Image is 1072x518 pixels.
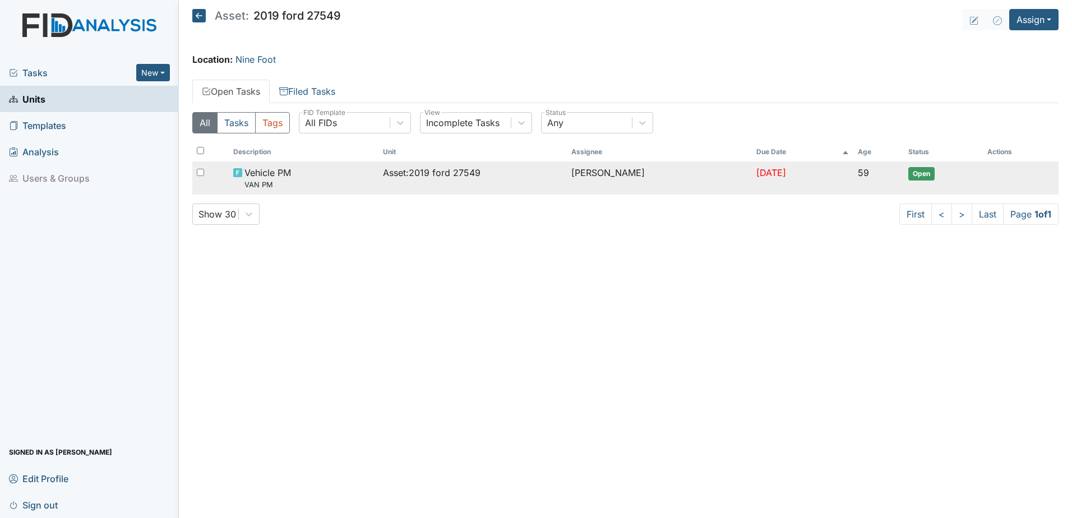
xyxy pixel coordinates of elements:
[547,116,563,129] div: Any
[908,167,935,181] span: Open
[305,116,337,129] div: All FIDs
[1003,203,1059,225] span: Page
[904,142,983,161] th: Toggle SortBy
[1009,9,1059,30] button: Assign
[215,10,249,21] span: Asset:
[235,54,276,65] a: Nine Foot
[229,142,378,161] th: Toggle SortBy
[858,167,869,178] span: 59
[9,66,136,80] a: Tasks
[1034,209,1051,220] strong: 1 of 1
[931,203,952,225] a: <
[192,112,290,133] div: Type filter
[217,112,256,133] button: Tasks
[9,443,112,461] span: Signed in as [PERSON_NAME]
[255,112,290,133] button: Tags
[899,203,932,225] a: First
[426,116,500,129] div: Incomplete Tasks
[756,167,786,178] span: [DATE]
[198,207,236,221] div: Show 30
[899,203,1059,225] nav: task-pagination
[853,142,904,161] th: Toggle SortBy
[752,142,854,161] th: Toggle SortBy
[983,142,1039,161] th: Actions
[9,143,59,160] span: Analysis
[9,117,66,134] span: Templates
[197,147,204,154] input: Toggle All Rows Selected
[192,112,1059,225] div: Open Tasks
[378,142,567,161] th: Toggle SortBy
[192,9,341,22] h5: 2019 ford 27549
[951,203,972,225] a: >
[244,166,291,190] span: Vehicle PM VAN PM
[9,470,68,487] span: Edit Profile
[192,112,218,133] button: All
[567,142,752,161] th: Assignee
[270,80,345,103] a: Filed Tasks
[972,203,1004,225] a: Last
[192,80,270,103] a: Open Tasks
[244,179,291,190] small: VAN PM
[9,90,45,108] span: Units
[9,496,58,514] span: Sign out
[136,64,170,81] button: New
[567,161,752,195] td: [PERSON_NAME]
[383,166,480,179] span: Asset : 2019 ford 27549
[192,54,233,65] strong: Location:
